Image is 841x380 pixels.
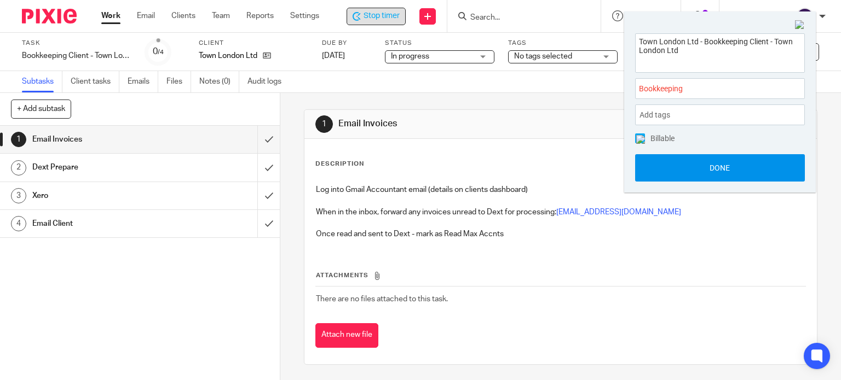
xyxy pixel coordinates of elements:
[153,45,164,58] div: 0
[514,52,572,60] span: No tags selected
[635,78,805,99] div: Project: Bookkeeping
[316,207,806,218] p: When in the inbox, forward any invoices unread to Dext for processing:
[316,295,448,303] span: There are no files attached to this task.
[338,118,584,130] h1: Email Invoices
[322,39,371,48] label: Due by
[247,71,290,92] a: Audit logs
[22,50,131,61] div: Bookkeeping Client - Town London Ltd
[11,160,26,176] div: 2
[199,50,257,61] p: Town London Ltd
[316,184,806,195] p: Log into Gmail Accountant email (details on clients dashboard)
[22,71,62,92] a: Subtasks
[199,39,308,48] label: Client
[171,10,195,21] a: Clients
[556,208,681,216] a: [EMAIL_ADDRESS][DOMAIN_NAME]
[71,71,119,92] a: Client tasks
[11,188,26,203] div: 3
[32,215,175,232] h1: Email Client
[315,160,364,168] p: Description
[364,10,400,22] span: Stop timer
[730,10,791,21] p: [PERSON_NAME]
[385,39,494,48] label: Status
[32,159,175,176] h1: Dext Prepare
[650,135,675,142] span: Billable
[347,8,406,25] div: Town London Ltd - Bookkeeping Client - Town London Ltd
[322,52,345,60] span: [DATE]
[316,229,806,239] p: Once read and sent to Dext - mark as Read Max Accnts
[11,216,26,231] div: 4
[796,8,814,25] img: svg%3E
[640,107,676,124] span: Add tags
[11,100,71,118] button: + Add subtask
[639,83,777,95] span: Bookkeeping
[469,13,568,23] input: Search
[391,52,429,60] span: In progress
[636,34,804,69] textarea: Town London Ltd - Bookkeeping Client - Town London Ltd
[315,323,378,348] button: Attach new file
[32,131,175,148] h1: Email Invoices
[508,39,618,48] label: Tags
[128,71,158,92] a: Emails
[137,10,155,21] a: Email
[22,9,77,24] img: Pixie
[32,188,175,204] h1: Xero
[636,135,645,144] img: checked.png
[795,20,805,30] img: Close
[212,10,230,21] a: Team
[166,71,191,92] a: Files
[101,10,120,21] a: Work
[22,39,131,48] label: Task
[635,154,805,182] button: Done
[316,272,368,278] span: Attachments
[199,71,239,92] a: Notes (0)
[11,132,26,147] div: 1
[246,10,274,21] a: Reports
[290,10,319,21] a: Settings
[315,115,333,133] div: 1
[158,49,164,55] small: /4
